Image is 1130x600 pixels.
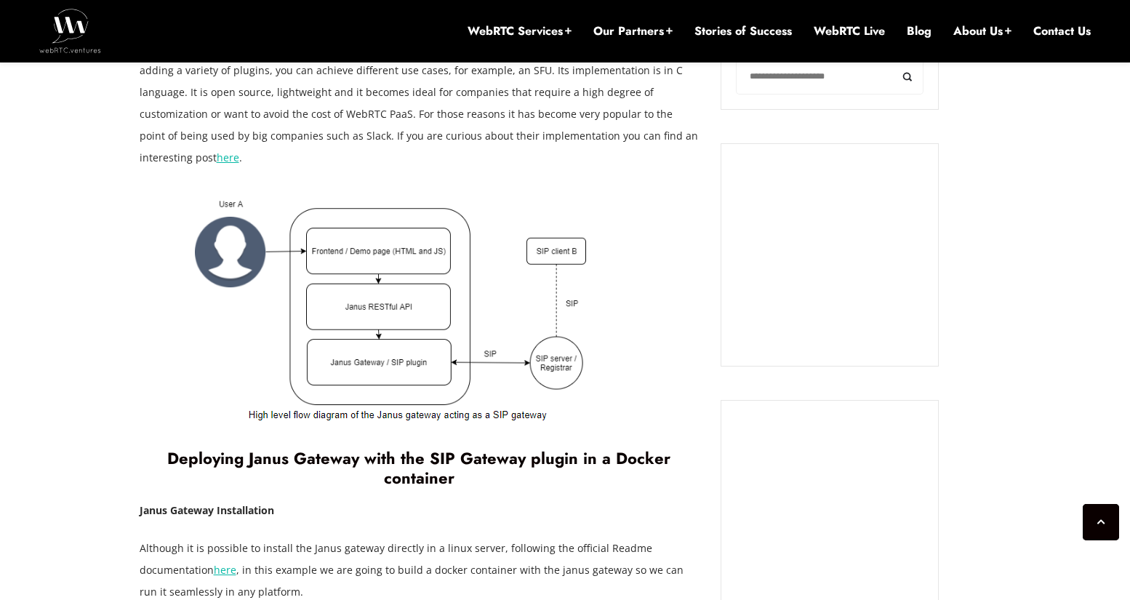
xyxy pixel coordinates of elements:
[593,23,673,39] a: Our Partners
[907,23,931,39] a: Blog
[953,23,1011,39] a: About Us
[140,563,684,599] span: , in this example we are going to build a docker container with the janus gateway so we can run i...
[468,23,572,39] a: WebRTC Services
[1033,23,1091,39] a: Contact Us
[167,447,670,489] b: Deploying Janus Gateway with the SIP Gateway plugin in a Docker container
[694,23,792,39] a: Stories of Success
[736,159,923,352] iframe: Embedded CTA
[814,23,885,39] a: WebRTC Live
[217,151,239,164] a: here
[214,563,236,577] a: here
[140,541,652,577] span: Although it is possible to install the Janus gateway directly in a linux server, following the of...
[39,9,101,52] img: WebRTC.ventures
[140,503,274,517] b: Janus Gateway Installation
[239,151,242,164] span: .
[891,57,923,95] button: Search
